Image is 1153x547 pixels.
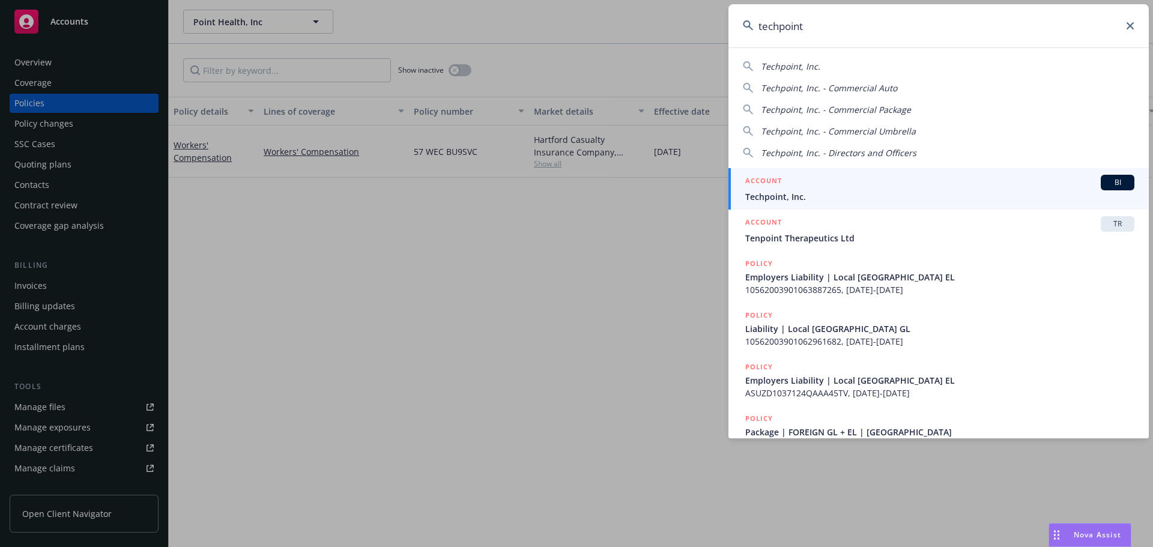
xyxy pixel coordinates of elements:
a: ACCOUNTTRTenpoint Therapeutics Ltd [728,210,1149,251]
h5: POLICY [745,258,773,270]
span: Techpoint, Inc. - Commercial Auto [761,82,897,94]
h5: ACCOUNT [745,175,782,189]
span: TR [1106,219,1130,229]
span: Techpoint, Inc. [761,61,820,72]
span: Package | FOREIGN GL + EL | [GEOGRAPHIC_DATA] [745,426,1134,438]
span: 10562003901062961682, [DATE]-[DATE] [745,335,1134,348]
h5: POLICY [745,413,773,425]
input: Search... [728,4,1149,47]
span: Techpoint, Inc. - Directors and Officers [761,147,916,159]
span: Tenpoint Therapeutics Ltd [745,232,1134,244]
span: Employers Liability | Local [GEOGRAPHIC_DATA] EL [745,271,1134,283]
span: Employers Liability | Local [GEOGRAPHIC_DATA] EL [745,374,1134,387]
span: ASUZD1037124QAAA45TV, [DATE]-[DATE] [745,387,1134,399]
a: POLICYEmployers Liability | Local [GEOGRAPHIC_DATA] ELASUZD1037124QAAA45TV, [DATE]-[DATE] [728,354,1149,406]
h5: POLICY [745,309,773,321]
span: Liability | Local [GEOGRAPHIC_DATA] GL [745,322,1134,335]
div: Drag to move [1049,524,1064,546]
span: BI [1106,177,1130,188]
span: Techpoint, Inc. - Commercial Package [761,104,911,115]
h5: ACCOUNT [745,216,782,231]
span: Techpoint, Inc. - Commercial Umbrella [761,125,916,137]
a: POLICYPackage | FOREIGN GL + EL | [GEOGRAPHIC_DATA] [728,406,1149,458]
a: POLICYEmployers Liability | Local [GEOGRAPHIC_DATA] EL10562003901063887265, [DATE]-[DATE] [728,251,1149,303]
span: Techpoint, Inc. [745,190,1134,203]
span: 10562003901063887265, [DATE]-[DATE] [745,283,1134,296]
a: ACCOUNTBITechpoint, Inc. [728,168,1149,210]
button: Nova Assist [1049,523,1131,547]
a: POLICYLiability | Local [GEOGRAPHIC_DATA] GL10562003901062961682, [DATE]-[DATE] [728,303,1149,354]
span: Nova Assist [1074,530,1121,540]
h5: POLICY [745,361,773,373]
